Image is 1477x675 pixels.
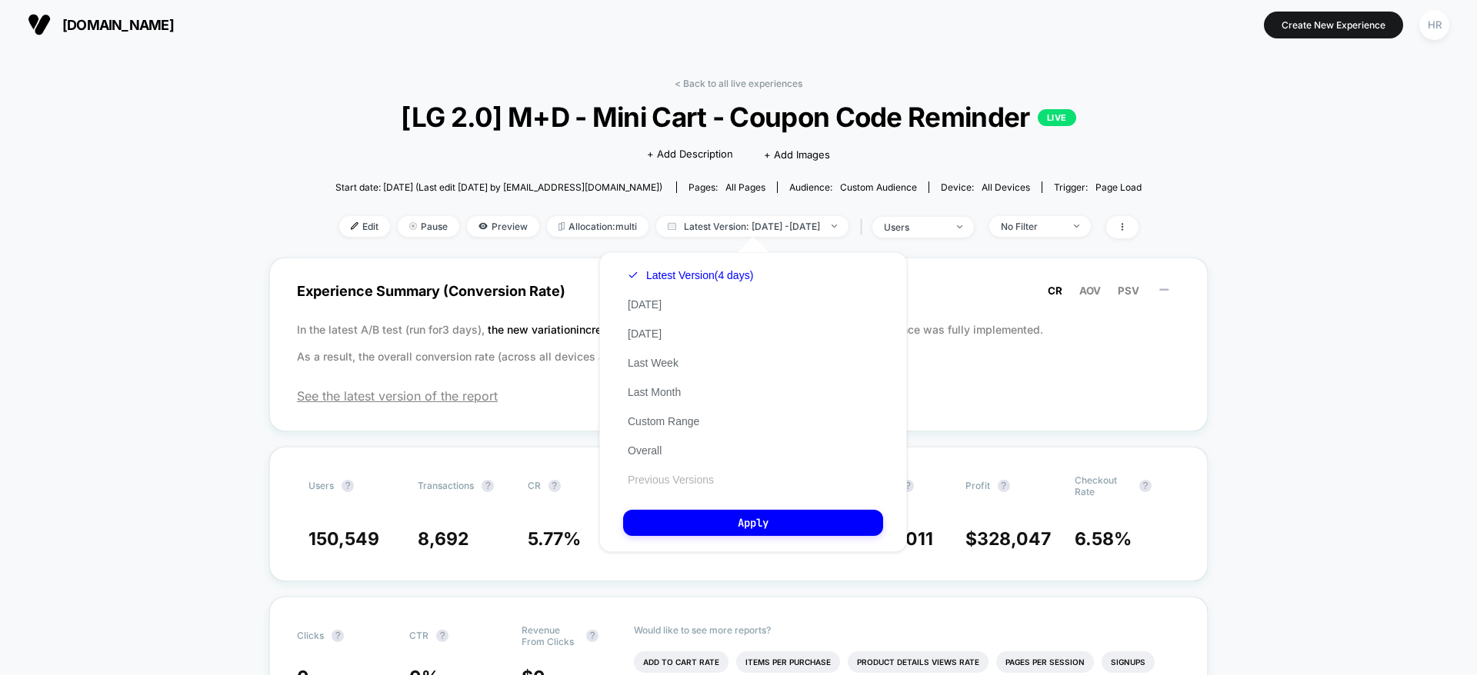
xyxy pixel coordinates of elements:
span: CTR [409,630,428,641]
img: end [409,222,417,230]
button: HR [1415,9,1454,41]
button: [DATE] [623,327,666,341]
span: PSV [1118,284,1139,297]
span: 328,047 [977,528,1051,550]
img: end [957,225,962,228]
button: Create New Experience [1264,12,1403,38]
span: [LG 2.0] M+D - Mini Cart - Coupon Code Reminder [376,101,1102,133]
p: LIVE [1038,109,1076,126]
div: HR [1419,10,1449,40]
img: Visually logo [28,13,51,36]
button: Overall [623,444,666,457]
span: 150,549 [308,528,379,550]
span: [DOMAIN_NAME] [62,17,174,33]
button: Last Month [623,385,685,399]
img: end [1074,224,1079,228]
button: Latest Version(4 days) [623,268,758,282]
button: ? [342,480,354,492]
span: Revenue From Clicks [522,624,578,647]
span: CR [528,480,541,491]
span: Checkout Rate [1075,474,1132,497]
span: Edit [339,216,390,237]
div: Pages: [688,181,765,193]
a: < Back to all live experiences [675,78,802,89]
span: the new variation increased the conversion rate (CR) by 2.23 % [488,323,808,336]
span: Device: [929,181,1042,193]
button: ? [998,480,1010,492]
span: Experience Summary (Conversion Rate) [297,274,1180,308]
button: ? [1139,480,1152,492]
button: Apply [623,510,883,536]
div: users [884,221,945,233]
span: Latest Version: [DATE] - [DATE] [656,216,849,237]
div: Trigger: [1054,181,1142,193]
button: AOV [1075,284,1105,298]
span: Profit [965,480,990,491]
span: + Add Images [764,148,830,161]
span: Transactions [418,480,474,491]
button: PSV [1113,284,1144,298]
span: CR [1048,284,1062,297]
li: Pages Per Session [996,651,1094,673]
button: ? [586,630,598,642]
span: 8,692 [418,528,468,550]
div: Audience: [789,181,917,193]
img: end [832,224,837,228]
button: ? [548,480,561,492]
img: edit [351,222,358,230]
span: Allocation: multi [547,216,648,237]
span: users [308,480,334,491]
span: Start date: [DATE] (Last edit [DATE] by [EMAIL_ADDRESS][DOMAIN_NAME]) [335,181,662,193]
li: Items Per Purchase [736,651,840,673]
span: 5.77 % [528,528,581,550]
span: | [856,216,872,238]
span: all devices [982,181,1030,193]
p: Would like to see more reports? [634,624,1180,636]
button: [DOMAIN_NAME] [23,12,178,37]
li: Product Details Views Rate [848,651,989,673]
button: ? [436,630,448,642]
div: No Filter [1001,221,1062,232]
span: Page Load [1095,181,1142,193]
span: Custom Audience [840,181,917,193]
span: AOV [1079,284,1101,297]
span: Preview [467,216,539,237]
button: Previous Versions [623,473,718,487]
img: rebalance [558,222,565,231]
span: $ [965,528,1051,550]
button: ? [482,480,494,492]
button: CR [1043,284,1067,298]
img: calendar [668,222,676,230]
p: In the latest A/B test (run for 3 days), before the experience was fully implemented. As a result... [297,316,1180,370]
span: Clicks [297,630,324,641]
span: Pause [398,216,459,237]
span: See the latest version of the report [297,388,1180,404]
button: ? [332,630,344,642]
span: + Add Description [647,147,733,162]
button: [DATE] [623,298,666,311]
span: 6.58 % [1075,528,1132,550]
button: Custom Range [623,414,704,428]
button: Last Week [623,356,683,370]
span: all pages [725,181,765,193]
li: Signups [1102,651,1155,673]
li: Add To Cart Rate [634,651,728,673]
